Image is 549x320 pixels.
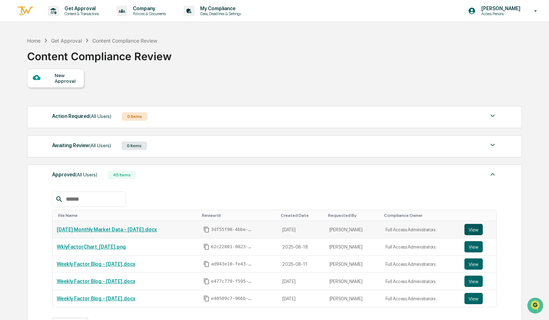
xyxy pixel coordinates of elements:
[211,261,253,267] span: ad943e10-fe43-432a-9509-61a3c0fce8e3
[381,273,461,290] td: Full Access Administrators
[57,296,135,301] a: Weekly Factor Blog - [DATE].docx
[57,244,126,250] a: WklyFactorChart_[DATE].png
[57,278,135,284] a: Weekly Factor Blog - [DATE].docx
[27,38,41,44] div: Home
[4,99,47,112] a: 🔎Data Lookup
[59,6,103,11] p: Get Approval
[27,44,172,63] div: Content Compliance Review
[122,112,147,121] div: 0 Items
[58,88,87,95] span: Attestations
[24,54,116,61] div: Start new chat
[381,290,461,307] td: Full Access Administrators
[488,112,497,120] img: caret
[18,32,116,39] input: Clear
[464,224,492,235] a: View
[325,273,381,290] td: [PERSON_NAME]
[211,296,253,301] span: e40509c7-966b-494d-b8ca-245fcc37130e
[464,241,483,252] button: View
[278,256,325,273] td: 2025-08-11
[476,6,524,11] p: [PERSON_NAME]
[52,141,111,150] div: Awaiting Review
[464,293,492,304] a: View
[7,89,13,95] div: 🖐️
[90,113,111,119] span: (All Users)
[464,258,492,270] a: View
[278,273,325,290] td: [DATE]
[325,221,381,238] td: [PERSON_NAME]
[17,5,34,17] img: logo
[122,142,147,150] div: 0 Items
[89,143,111,148] span: (All Users)
[278,290,325,307] td: [DATE]
[384,213,458,218] div: Toggle SortBy
[70,119,85,124] span: Pylon
[202,213,275,218] div: Toggle SortBy
[464,276,492,287] a: View
[381,238,461,256] td: Full Access Administrators
[203,244,210,250] span: Copy Id
[464,276,483,287] button: View
[325,238,381,256] td: [PERSON_NAME]
[48,86,90,98] a: 🗄️Attestations
[55,73,78,84] div: New Approval
[108,171,136,179] div: 45 Items
[127,6,169,11] p: Company
[278,238,325,256] td: 2025-08-18
[92,38,157,44] div: Content Compliance Review
[281,213,322,218] div: Toggle SortBy
[328,213,378,218] div: Toggle SortBy
[4,86,48,98] a: 🖐️Preclearance
[488,170,497,178] img: caret
[7,14,128,26] p: How can we help?
[50,119,85,124] a: Powered byPylon
[325,290,381,307] td: [PERSON_NAME]
[203,295,210,302] span: Copy Id
[195,6,245,11] p: My Compliance
[120,56,128,64] button: Start new chat
[488,141,497,149] img: caret
[59,11,103,16] p: Content & Transactions
[7,54,20,66] img: 1746055101610-c473b297-6a78-478c-a979-82029cc54cd1
[14,102,44,109] span: Data Lookup
[127,11,169,16] p: Policies & Documents
[476,11,524,16] p: Access Persons
[52,112,111,121] div: Action Required
[464,224,483,235] button: View
[381,221,461,238] td: Full Access Administrators
[526,297,545,316] iframe: Open customer support
[278,221,325,238] td: [DATE]
[7,102,13,108] div: 🔎
[466,213,494,218] div: Toggle SortBy
[51,89,57,95] div: 🗄️
[24,61,92,66] div: We're offline, we'll be back soon
[57,261,135,267] a: Weekly Factor Blog - [DATE].docx
[75,172,97,177] span: (All Users)
[51,38,82,44] div: Get Approval
[211,244,253,250] span: 62c22801-0823-461f-91f7-41b35d4b3776
[203,261,210,267] span: Copy Id
[464,293,483,304] button: View
[203,226,210,233] span: Copy Id
[58,213,196,218] div: Toggle SortBy
[464,258,483,270] button: View
[464,241,492,252] a: View
[211,227,253,232] span: 3df55f98-4bbe-497f-bd38-d90546d19037
[325,256,381,273] td: [PERSON_NAME]
[52,170,97,179] div: Approved
[203,278,210,284] span: Copy Id
[381,256,461,273] td: Full Access Administrators
[14,88,45,95] span: Preclearance
[195,11,245,16] p: Data, Deadlines & Settings
[57,227,157,232] a: [DATE] Monthly Market Data - [DATE].docx
[211,278,253,284] span: e477c779-f595-4206-a820-a1d66510a2f3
